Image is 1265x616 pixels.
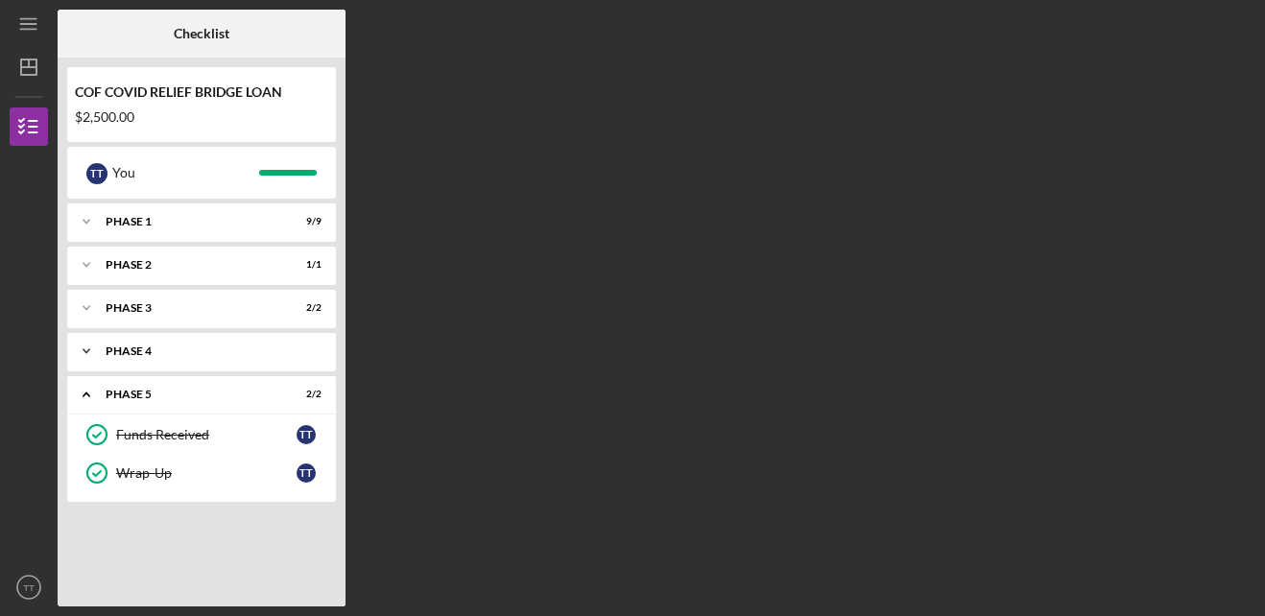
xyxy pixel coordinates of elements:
button: TT [10,568,48,606]
div: Phase 4 [106,345,312,357]
div: 2 / 2 [287,302,322,314]
div: You [112,156,259,189]
div: Phase 1 [106,216,274,227]
div: Funds Received [116,427,297,442]
div: COF COVID RELIEF BRIDGE LOAN [75,84,328,100]
div: 1 / 1 [287,259,322,271]
div: 9 / 9 [287,216,322,227]
a: Wrap-UpTT [77,454,326,492]
div: $2,500.00 [75,109,328,125]
b: Checklist [174,26,229,41]
div: T T [297,463,316,483]
div: Wrap-Up [116,465,297,481]
text: TT [23,582,35,593]
div: Phase 2 [106,259,274,271]
div: T T [297,425,316,444]
div: 2 / 2 [287,389,322,400]
div: Phase 3 [106,302,274,314]
div: Phase 5 [106,389,274,400]
a: Funds ReceivedTT [77,415,326,454]
div: T T [86,163,107,184]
